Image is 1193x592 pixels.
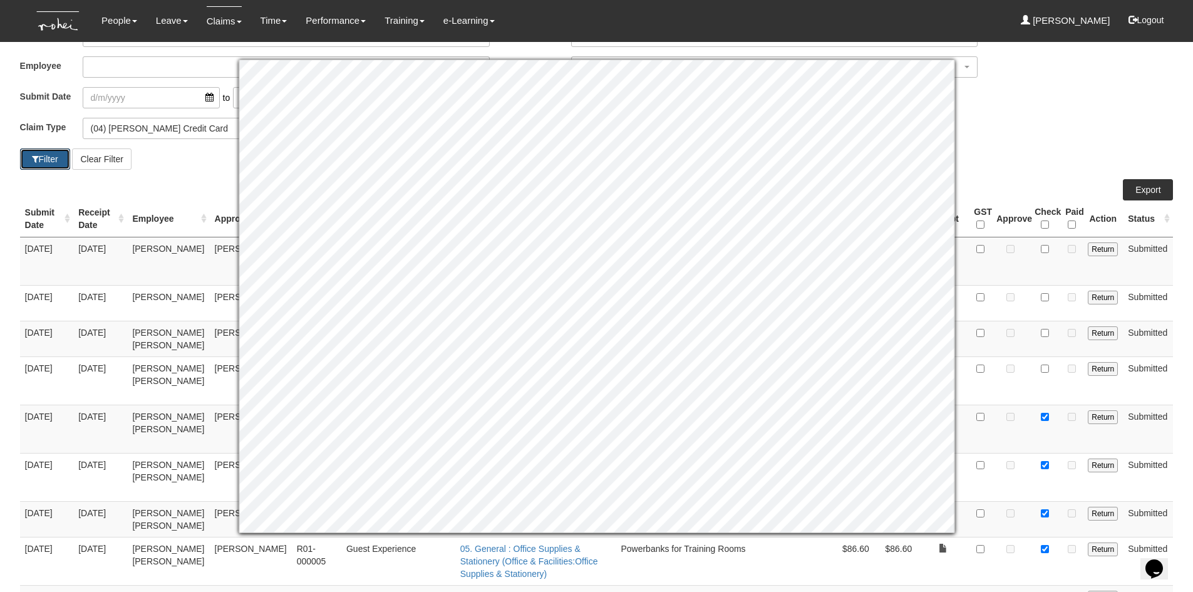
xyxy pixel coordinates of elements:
[1083,200,1123,237] th: Action
[1030,200,1060,237] th: Check
[341,537,455,585] td: Guest Experience
[72,148,131,170] button: Clear Filter
[207,6,242,36] a: Claims
[210,285,292,321] td: [PERSON_NAME]
[210,501,292,537] td: [PERSON_NAME]
[1120,5,1173,35] button: Logout
[73,501,127,537] td: [DATE]
[20,453,74,501] td: [DATE]
[127,356,209,405] td: [PERSON_NAME] [PERSON_NAME]
[1123,537,1173,585] td: Submitted
[233,87,370,108] input: d/m/yyyy
[20,285,74,321] td: [DATE]
[20,56,83,75] label: Employee
[210,200,292,237] th: Approver : activate to sort column ascending
[443,6,495,35] a: e-Learning
[1123,321,1173,356] td: Submitted
[83,87,220,108] input: d/m/yyyy
[1088,543,1118,556] input: Return
[73,237,127,285] td: [DATE]
[20,405,74,453] td: [DATE]
[20,501,74,537] td: [DATE]
[73,453,127,501] td: [DATE]
[73,285,127,321] td: [DATE]
[969,200,991,237] th: GST
[156,6,188,35] a: Leave
[20,321,74,356] td: [DATE]
[210,453,292,501] td: [PERSON_NAME]
[127,453,209,501] td: [PERSON_NAME] [PERSON_NAME]
[73,356,127,405] td: [DATE]
[1123,200,1173,237] th: Status : activate to sort column ascending
[1123,237,1173,285] td: Submitted
[127,285,209,321] td: [PERSON_NAME]
[91,122,474,135] div: (04) [PERSON_NAME] Credit Card
[991,200,1030,237] th: Approve
[127,200,209,237] th: Employee : activate to sort column ascending
[210,356,292,405] td: [PERSON_NAME]
[127,237,209,285] td: [PERSON_NAME]
[1088,242,1118,256] input: Return
[829,537,874,585] td: $86.60
[83,118,490,139] button: (04) [PERSON_NAME] Credit Card
[20,118,83,136] label: Claim Type
[616,537,829,585] td: Powerbanks for Training Rooms
[20,237,74,285] td: [DATE]
[127,405,209,453] td: [PERSON_NAME] [PERSON_NAME]
[127,321,209,356] td: [PERSON_NAME] [PERSON_NAME]
[210,321,292,356] td: [PERSON_NAME]
[460,544,598,579] a: 05. General : Office Supplies & Stationery (Office & Facilities:Office Supplies & Stationery)
[1123,405,1173,453] td: Submitted
[101,6,137,35] a: People
[20,356,74,405] td: [DATE]
[1088,362,1118,376] input: Return
[1088,326,1118,340] input: Return
[1088,459,1118,472] input: Return
[73,200,127,237] th: Receipt Date : activate to sort column ascending
[1140,542,1180,579] iframe: chat widget
[210,405,292,453] td: [PERSON_NAME]
[20,200,74,237] th: Submit Date : activate to sort column ascending
[73,537,127,585] td: [DATE]
[306,6,366,35] a: Performance
[874,537,917,585] td: $86.60
[127,537,209,585] td: [PERSON_NAME] [PERSON_NAME]
[1088,507,1118,521] input: Return
[210,237,292,285] td: [PERSON_NAME]
[1123,356,1173,405] td: Submitted
[1088,410,1118,424] input: Return
[261,6,287,35] a: Time
[20,148,70,170] button: Filter
[509,56,571,75] label: Approver
[1123,179,1173,200] a: Export
[1088,291,1118,304] input: Return
[1123,453,1173,501] td: Submitted
[20,87,83,105] label: Submit Date
[1123,501,1173,537] td: Submitted
[1123,285,1173,321] td: Submitted
[1060,200,1083,237] th: Paid
[73,405,127,453] td: [DATE]
[210,537,292,585] td: [PERSON_NAME]
[20,537,74,585] td: [DATE]
[127,501,209,537] td: [PERSON_NAME] [PERSON_NAME]
[1021,6,1110,35] a: [PERSON_NAME]
[292,537,341,585] td: R01-000005
[220,87,234,108] span: to
[385,6,425,35] a: Training
[73,321,127,356] td: [DATE]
